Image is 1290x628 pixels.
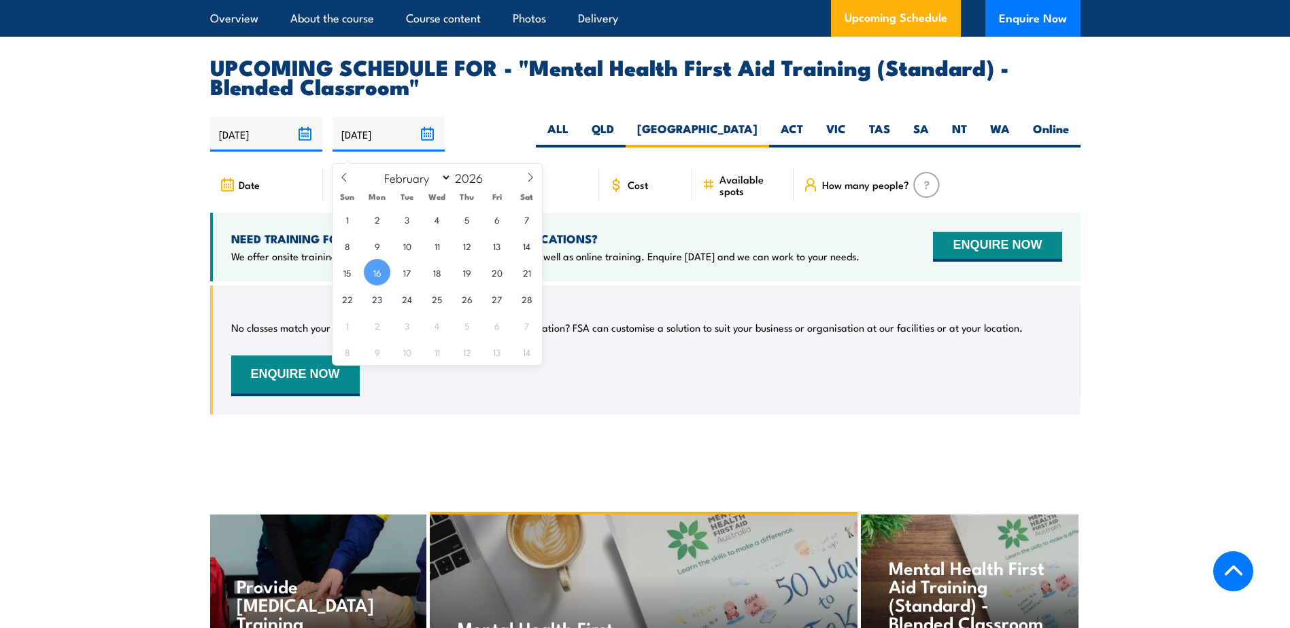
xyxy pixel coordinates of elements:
span: February 13, 2026 [483,232,510,259]
span: Tue [392,192,422,201]
label: TAS [858,121,902,147]
label: [GEOGRAPHIC_DATA] [626,121,769,147]
span: March 7, 2026 [513,312,540,338]
label: SA [902,121,940,147]
span: March 11, 2026 [424,338,450,365]
span: Sun [333,192,362,201]
span: February 5, 2026 [454,206,480,232]
span: February 22, 2026 [334,285,360,312]
span: February 12, 2026 [454,232,480,259]
span: March 3, 2026 [394,312,420,338]
span: March 2, 2026 [364,312,390,338]
label: ALL [536,121,580,147]
span: March 10, 2026 [394,338,420,365]
span: Wed [422,192,452,201]
span: February 23, 2026 [364,285,390,312]
p: No classes match your search criteria, sorry. [231,321,430,334]
span: Thu [452,192,482,201]
button: ENQUIRE NOW [933,232,1062,262]
span: February 4, 2026 [424,206,450,232]
p: We offer onsite training, training at our centres, multisite solutions as well as online training... [231,249,860,263]
span: Mon [362,192,392,201]
label: Online [1021,121,1081,147]
span: February 26, 2026 [454,285,480,312]
span: February 24, 2026 [394,285,420,312]
span: February 25, 2026 [424,285,450,312]
span: February 1, 2026 [334,206,360,232]
span: February 19, 2026 [454,259,480,285]
span: February 11, 2026 [424,232,450,259]
input: To date [333,117,445,152]
span: February 7, 2026 [513,206,540,232]
span: February 21, 2026 [513,259,540,285]
select: Month [377,169,452,186]
h2: UPCOMING SCHEDULE FOR - "Mental Health First Aid Training (Standard) - Blended Classroom" [210,57,1081,95]
span: March 12, 2026 [454,338,480,365]
span: How many people? [822,179,909,190]
label: WA [979,121,1021,147]
label: NT [940,121,979,147]
span: March 8, 2026 [334,338,360,365]
p: Can’t find a date or location? FSA can customise a solution to suit your business or organisation... [439,321,1023,334]
span: Sat [512,192,542,201]
span: Available spots [719,173,784,196]
span: March 6, 2026 [483,312,510,338]
span: March 9, 2026 [364,338,390,365]
input: From date [210,117,322,152]
span: Cost [628,179,648,190]
span: February 20, 2026 [483,259,510,285]
span: February 16, 2026 [364,259,390,285]
label: VIC [815,121,858,147]
span: February 2, 2026 [364,206,390,232]
span: February 9, 2026 [364,232,390,259]
span: March 13, 2026 [483,338,510,365]
button: ENQUIRE NOW [231,355,360,396]
label: QLD [580,121,626,147]
span: February 3, 2026 [394,206,420,232]
span: March 4, 2026 [424,312,450,338]
span: February 27, 2026 [483,285,510,312]
h4: NEED TRAINING FOR LARGER GROUPS OR MULTIPLE LOCATIONS? [231,231,860,246]
span: February 15, 2026 [334,259,360,285]
span: February 10, 2026 [394,232,420,259]
span: February 8, 2026 [334,232,360,259]
label: ACT [769,121,815,147]
span: March 14, 2026 [513,338,540,365]
span: Fri [482,192,512,201]
span: February 17, 2026 [394,259,420,285]
span: Date [239,179,260,190]
span: March 5, 2026 [454,312,480,338]
span: February 28, 2026 [513,285,540,312]
span: February 18, 2026 [424,259,450,285]
span: March 1, 2026 [334,312,360,338]
input: Year [452,169,496,186]
span: February 6, 2026 [483,206,510,232]
span: February 14, 2026 [513,232,540,259]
